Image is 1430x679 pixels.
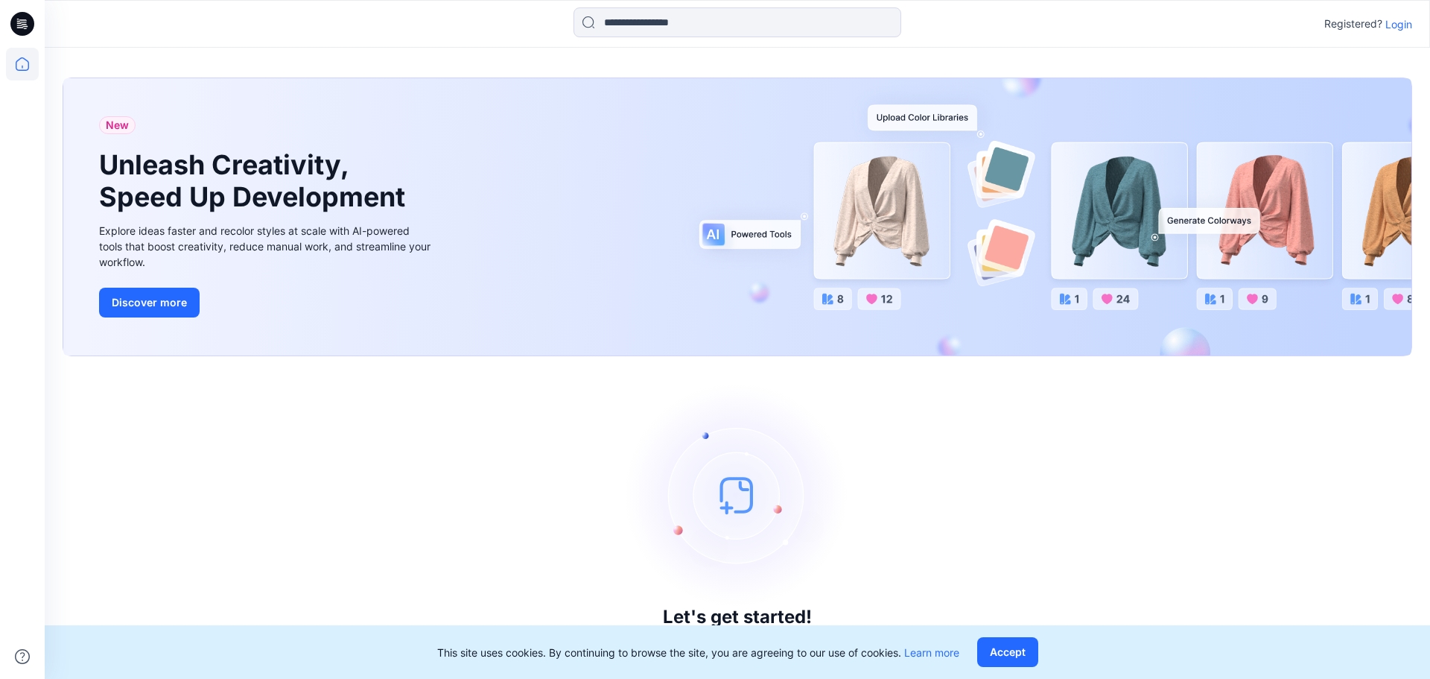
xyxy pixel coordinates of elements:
button: Accept [977,637,1038,667]
p: Registered? [1324,15,1382,33]
p: This site uses cookies. By continuing to browse the site, you are agreeing to our use of cookies. [437,645,959,660]
button: Discover more [99,288,200,318]
h3: Let's get started! [663,607,812,628]
span: New [106,116,129,134]
a: Learn more [904,646,959,659]
h1: Unleash Creativity, Speed Up Development [99,149,412,213]
img: empty-state-image.svg [626,383,849,607]
div: Explore ideas faster and recolor styles at scale with AI-powered tools that boost creativity, red... [99,223,434,270]
a: Discover more [99,288,434,318]
p: Login [1385,16,1412,32]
